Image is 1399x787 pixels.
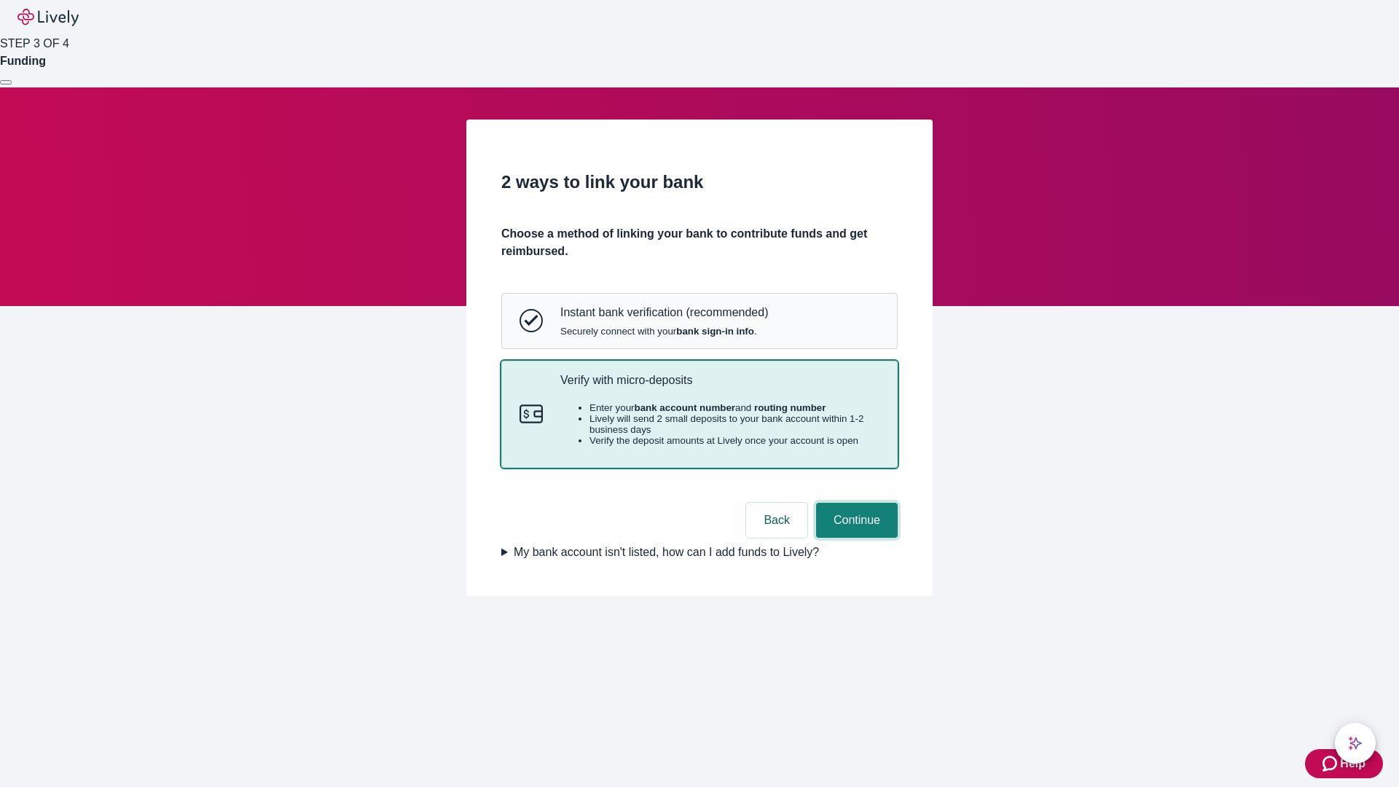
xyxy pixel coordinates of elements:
svg: Instant bank verification [520,309,543,332]
summary: My bank account isn't listed, how can I add funds to Lively? [501,544,898,561]
button: Back [746,503,807,538]
img: Lively [17,9,79,26]
li: Lively will send 2 small deposits to your bank account within 1-2 business days [589,413,879,435]
span: Help [1340,755,1365,772]
svg: Zendesk support icon [1322,755,1340,772]
svg: Micro-deposits [520,402,543,426]
p: Instant bank verification (recommended) [560,305,768,319]
button: Zendesk support iconHelp [1305,749,1383,778]
h4: Choose a method of linking your bank to contribute funds and get reimbursed. [501,225,898,260]
button: Instant bank verificationInstant bank verification (recommended)Securely connect with yourbank si... [502,294,897,348]
strong: bank sign-in info [676,326,754,337]
strong: routing number [754,402,826,413]
span: Securely connect with your . [560,326,768,337]
strong: bank account number [635,402,736,413]
p: Verify with micro-deposits [560,373,879,387]
button: Continue [816,503,898,538]
button: Micro-depositsVerify with micro-depositsEnter yourbank account numberand routing numberLively wil... [502,361,897,468]
li: Verify the deposit amounts at Lively once your account is open [589,435,879,446]
h2: 2 ways to link your bank [501,169,898,195]
li: Enter your and [589,402,879,413]
svg: Lively AI Assistant [1348,736,1363,751]
button: chat [1335,723,1376,764]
